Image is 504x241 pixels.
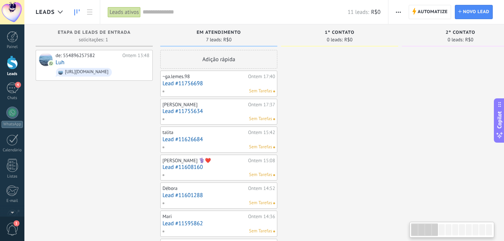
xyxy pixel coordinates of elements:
div: [PERSON_NAME] ‍⚕️❤️ [162,158,246,164]
div: Mari [162,214,246,220]
div: Adição rápida [160,50,277,69]
span: Etapa de leads de entrada [58,30,131,35]
span: Sem Tarefas [249,228,272,235]
span: Sem Tarefas [249,144,272,151]
button: Mais [393,5,404,19]
div: [PERSON_NAME] [162,102,246,108]
div: 1º CONTATO [285,30,394,36]
span: Nenhuma tarefa atribuída [273,90,275,92]
span: R$0 [371,9,381,16]
div: EM ATENDIMENTO [164,30,274,36]
span: R$0 [344,38,352,42]
a: Lead #11608160 [162,164,275,170]
div: Painel [2,45,23,50]
div: Débora [162,185,246,191]
div: Leads [2,72,23,77]
span: R$0 [223,38,232,42]
a: Leads [71,5,83,20]
div: Ontem 13:48 [122,53,149,59]
div: [URL][DOMAIN_NAME] [65,69,108,75]
a: Lead #11756698 [162,80,275,87]
div: Listas [2,174,23,179]
div: de: 554896257582 [56,53,120,59]
div: WhatsApp [2,121,23,128]
span: 0 leads: [448,38,464,42]
span: 2º CONTATO [446,30,475,35]
span: 0 leads: [327,38,343,42]
a: Novo lead [455,5,493,19]
span: Nenhuma tarefa atribuída [273,202,275,204]
div: Ontem 15:08 [248,158,275,164]
span: R$0 [465,38,473,42]
span: Automatize [418,5,448,19]
span: Copilot [496,111,503,129]
div: Ontem 14:52 [248,185,275,191]
div: Ontem 17:37 [248,102,275,108]
span: 7 leads: [206,38,222,42]
a: Luh [56,59,65,66]
span: 1º CONTATO [325,30,355,35]
div: E-mail [2,199,23,203]
span: Nenhuma tarefa atribuída [273,174,275,176]
div: Ontem 14:36 [248,214,275,220]
span: Sem Tarefas [249,172,272,178]
span: Novo lead [463,5,489,19]
div: Calendário [2,148,23,153]
a: Lead #11755634 [162,108,275,114]
span: 4 [15,82,21,88]
div: Etapa de leads de entrada [39,30,149,36]
span: EM ATENDIMENTO [197,30,241,35]
span: Nenhuma tarefa atribuída [273,118,275,120]
span: 1 [14,220,20,226]
div: Ontem 15:42 [248,130,275,136]
div: Luh [39,53,53,66]
a: Lead #11595862 [162,220,275,227]
div: ~ga.lemes.98 [162,74,246,80]
div: Leads ativos [108,7,141,18]
div: talita [162,130,246,136]
div: Chats [2,96,23,101]
span: 11 leads: [348,9,369,16]
a: Automatize [409,5,451,19]
img: com.amocrm.amocrmwa.svg [48,61,54,66]
span: Leads [36,9,55,16]
span: Nenhuma tarefa atribuída [273,230,275,232]
span: Sem Tarefas [249,200,272,206]
span: Sem Tarefas [249,88,272,95]
span: Nenhuma tarefa atribuída [273,146,275,148]
span: Sem Tarefas [249,116,272,122]
a: Lead #11626684 [162,136,275,143]
span: solicitações: 1 [79,38,108,42]
a: Lead #11601288 [162,192,275,199]
div: Ontem 17:40 [248,74,275,80]
a: Lista [83,5,96,20]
